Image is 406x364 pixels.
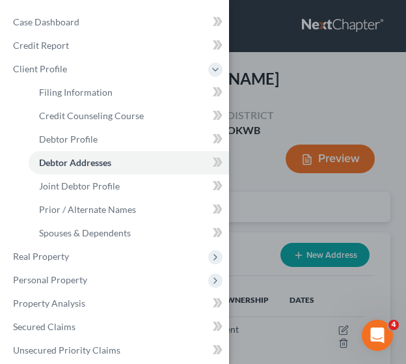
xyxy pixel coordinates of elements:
[29,175,229,198] a: Joint Debtor Profile
[29,221,229,245] a: Spouses & Dependents
[39,204,136,215] span: Prior / Alternate Names
[13,251,69,262] span: Real Property
[39,180,120,191] span: Joint Debtor Profile
[29,198,229,221] a: Prior / Alternate Names
[3,10,229,34] a: Case Dashboard
[39,110,144,121] span: Credit Counseling Course
[39,133,98,145] span: Debtor Profile
[13,321,75,332] span: Secured Claims
[3,339,229,362] a: Unsecured Priority Claims
[29,128,229,151] a: Debtor Profile
[39,87,113,98] span: Filing Information
[39,157,111,168] span: Debtor Addresses
[29,81,229,104] a: Filing Information
[39,227,131,238] span: Spouses & Dependents
[13,274,87,285] span: Personal Property
[13,344,120,356] span: Unsecured Priority Claims
[13,63,67,74] span: Client Profile
[13,16,79,27] span: Case Dashboard
[13,298,85,309] span: Property Analysis
[388,320,399,330] span: 4
[3,315,229,339] a: Secured Claims
[3,292,229,315] a: Property Analysis
[29,151,229,175] a: Debtor Addresses
[13,40,69,51] span: Credit Report
[29,104,229,128] a: Credit Counseling Course
[3,34,229,57] a: Credit Report
[362,320,393,351] iframe: Intercom live chat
